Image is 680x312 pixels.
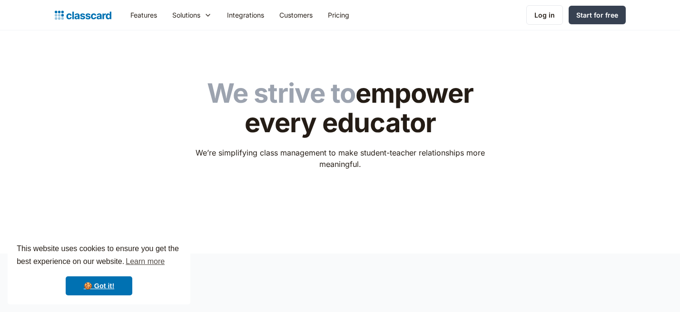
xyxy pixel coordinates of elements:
div: Solutions [165,4,219,26]
h1: empower every educator [189,79,491,137]
a: dismiss cookie message [66,276,132,295]
span: This website uses cookies to ensure you get the best experience on our website. [17,243,181,269]
a: learn more about cookies [124,254,166,269]
p: We’re simplifying class management to make student-teacher relationships more meaningful. [189,147,491,170]
a: Pricing [320,4,357,26]
a: Integrations [219,4,272,26]
div: Log in [534,10,555,20]
a: Features [123,4,165,26]
div: cookieconsent [8,234,190,304]
a: home [55,9,111,22]
span: We strive to [207,77,355,109]
a: Customers [272,4,320,26]
a: Start for free [569,6,626,24]
a: Log in [526,5,563,25]
div: Start for free [576,10,618,20]
div: Solutions [172,10,200,20]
